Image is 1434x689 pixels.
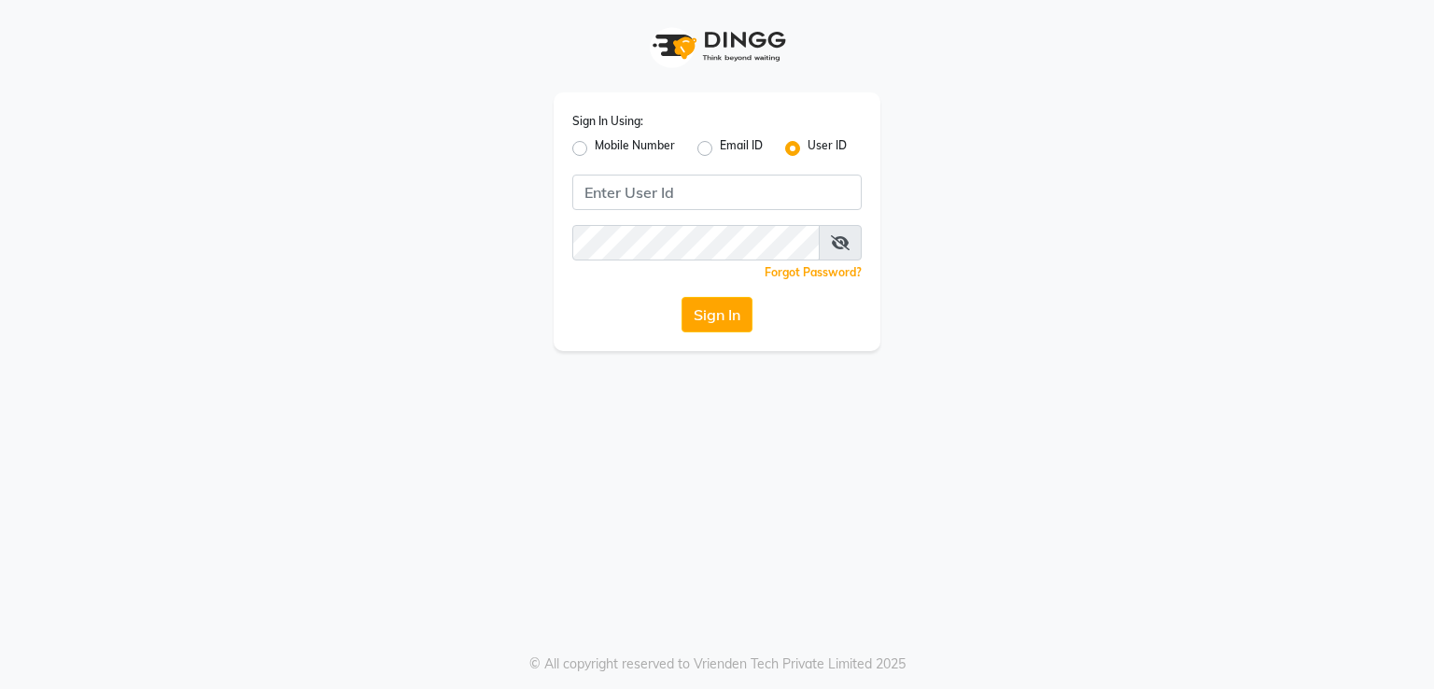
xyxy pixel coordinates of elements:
[572,113,643,130] label: Sign In Using:
[572,175,862,210] input: Username
[595,137,675,160] label: Mobile Number
[720,137,763,160] label: Email ID
[682,297,752,332] button: Sign In
[765,265,862,279] a: Forgot Password?
[642,19,792,74] img: logo1.svg
[808,137,847,160] label: User ID
[572,225,820,260] input: Username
